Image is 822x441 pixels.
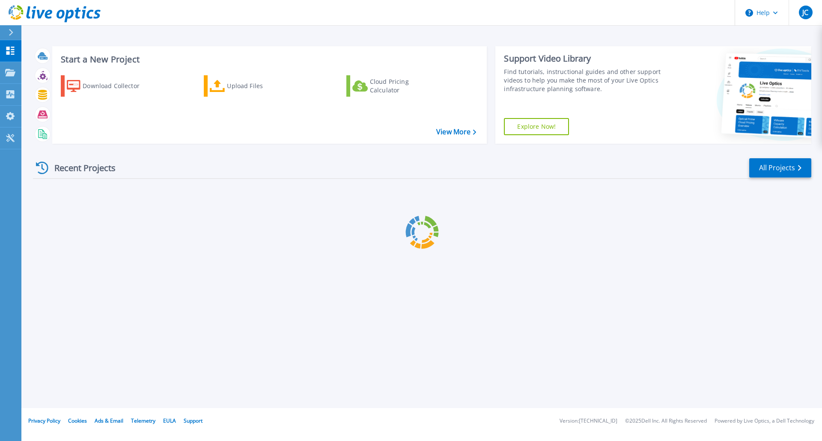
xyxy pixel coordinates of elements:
div: Cloud Pricing Calculator [370,77,438,95]
li: © 2025 Dell Inc. All Rights Reserved [625,418,707,424]
a: EULA [163,417,176,424]
a: Privacy Policy [28,417,60,424]
li: Powered by Live Optics, a Dell Technology [715,418,814,424]
a: Telemetry [131,417,155,424]
h3: Start a New Project [61,55,476,64]
a: Upload Files [204,75,299,97]
a: Cloud Pricing Calculator [346,75,442,97]
a: Download Collector [61,75,156,97]
div: Download Collector [83,77,151,95]
span: JC [802,9,808,16]
a: View More [436,128,476,136]
div: Find tutorials, instructional guides and other support videos to help you make the most of your L... [504,68,665,93]
a: Cookies [68,417,87,424]
div: Support Video Library [504,53,665,64]
li: Version: [TECHNICAL_ID] [560,418,617,424]
a: Ads & Email [95,417,123,424]
a: All Projects [749,158,811,178]
a: Support [184,417,203,424]
div: Upload Files [227,77,295,95]
a: Explore Now! [504,118,569,135]
div: Recent Projects [33,157,127,178]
